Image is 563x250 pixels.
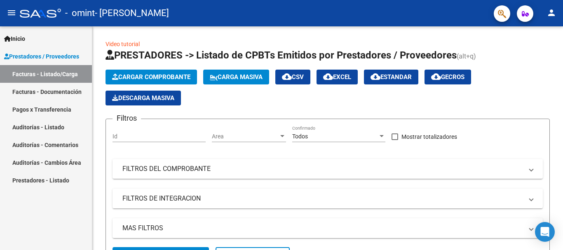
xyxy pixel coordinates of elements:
[112,94,174,102] span: Descarga Masiva
[431,72,441,82] mat-icon: cloud_download
[203,70,269,84] button: Carga Masiva
[122,164,523,173] mat-panel-title: FILTROS DEL COMPROBANTE
[106,91,181,105] button: Descarga Masiva
[4,34,25,43] span: Inicio
[122,224,523,233] mat-panel-title: MAS FILTROS
[212,133,279,140] span: Area
[323,73,351,81] span: EXCEL
[425,70,471,84] button: Gecros
[122,194,523,203] mat-panel-title: FILTROS DE INTEGRACION
[457,52,476,60] span: (alt+q)
[282,73,304,81] span: CSV
[106,91,181,105] app-download-masive: Descarga masiva de comprobantes (adjuntos)
[95,4,169,22] span: - [PERSON_NAME]
[210,73,263,81] span: Carga Masiva
[106,70,197,84] button: Cargar Comprobante
[106,49,457,61] span: PRESTADORES -> Listado de CPBTs Emitidos por Prestadores / Proveedores
[364,70,418,84] button: Estandar
[535,222,555,242] div: Open Intercom Messenger
[106,41,140,47] a: Video tutorial
[371,72,380,82] mat-icon: cloud_download
[317,70,358,84] button: EXCEL
[401,132,457,142] span: Mostrar totalizadores
[113,159,543,179] mat-expansion-panel-header: FILTROS DEL COMPROBANTE
[113,112,141,124] h3: Filtros
[323,72,333,82] mat-icon: cloud_download
[371,73,412,81] span: Estandar
[282,72,292,82] mat-icon: cloud_download
[547,8,556,18] mat-icon: person
[113,189,543,208] mat-expansion-panel-header: FILTROS DE INTEGRACION
[7,8,16,18] mat-icon: menu
[112,73,190,81] span: Cargar Comprobante
[65,4,95,22] span: - omint
[4,52,79,61] span: Prestadores / Proveedores
[275,70,310,84] button: CSV
[113,218,543,238] mat-expansion-panel-header: MAS FILTROS
[431,73,464,81] span: Gecros
[292,133,308,140] span: Todos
